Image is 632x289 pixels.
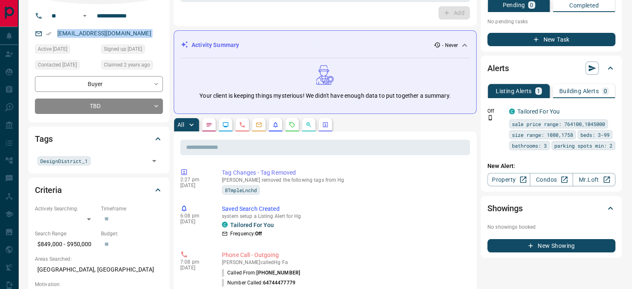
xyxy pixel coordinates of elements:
p: Called From: [222,269,300,277]
p: Areas Searched: [35,255,163,263]
button: Open [148,155,160,167]
p: Frequency: [230,230,262,237]
span: bathrooms: 3 [512,141,547,150]
a: Tailored For You [517,108,560,115]
svg: Push Notification Only [487,115,493,121]
p: $849,000 - $950,000 [35,237,97,251]
div: TBD [35,99,163,114]
div: Showings [487,198,615,218]
p: Saved Search Created [222,205,467,213]
p: All [177,122,184,128]
p: Timeframe: [101,205,163,212]
p: system setup a Listing Alert for Hg [222,213,467,219]
p: [DATE] [180,219,209,225]
p: Number Called: [222,279,295,287]
svg: Email Verified [46,31,52,37]
a: Condos [530,173,573,186]
p: Motivation: [35,281,163,288]
p: 2:27 pm [180,177,209,183]
button: New Showing [487,239,615,252]
div: condos.ca [222,222,228,227]
p: [DATE] [180,265,209,271]
p: 6:08 pm [180,213,209,219]
p: Off [487,107,504,115]
span: 8TmpleLnchd [225,186,257,194]
a: [EMAIL_ADDRESS][DOMAIN_NAME] [57,30,151,37]
div: Criteria [35,180,163,200]
span: Signed up [DATE] [104,45,142,53]
span: size range: 1080,1758 [512,131,573,139]
div: Mon Nov 14 2022 [35,60,97,72]
span: parking spots min: 2 [554,141,612,150]
strong: Off [255,231,262,237]
p: Tag Changes - Tag Removed [222,168,467,177]
div: Tags [35,129,163,149]
h2: Tags [35,132,52,146]
svg: Emails [256,121,262,128]
span: Active [DATE] [38,45,67,53]
p: New Alert: [487,162,615,170]
a: Tailored For You [230,222,274,228]
p: Building Alerts [559,88,599,94]
p: Search Range: [35,230,97,237]
p: Listing Alerts [496,88,532,94]
div: condos.ca [509,109,515,114]
div: Sun Nov 13 2022 [101,44,163,56]
p: 1 [537,88,540,94]
p: 7:08 pm [180,259,209,265]
svg: Agent Actions [322,121,329,128]
p: - Never [442,42,458,49]
p: [PERSON_NAME] called Hg Fa [222,259,467,265]
h2: Alerts [487,62,509,75]
svg: Calls [239,121,246,128]
svg: Requests [289,121,295,128]
h2: Showings [487,202,523,215]
p: 0 [530,2,533,8]
a: Property [487,173,530,186]
p: Pending [502,2,525,8]
p: [GEOGRAPHIC_DATA], [GEOGRAPHIC_DATA] [35,263,163,277]
div: Mon Nov 14 2022 [101,60,163,72]
p: Budget: [101,230,163,237]
p: Completed [569,2,599,8]
p: Your client is keeping things mysterious! We didn't have enough data to put together a summary. [199,91,450,100]
span: 64744477779 [263,280,295,286]
p: 0 [604,88,607,94]
div: Buyer [35,76,163,91]
button: Open [80,11,90,21]
span: Claimed 2 years ago [104,61,150,69]
p: Phone Call - Outgoing [222,251,467,259]
a: Mr.Loft [573,173,615,186]
svg: Notes [206,121,212,128]
p: No pending tasks [487,15,615,28]
span: sale price range: 764100,1045000 [512,120,605,128]
span: DesignDistrict_1 [40,157,88,165]
p: [DATE] [180,183,209,188]
span: beds: 3-99 [580,131,610,139]
p: [PERSON_NAME] removed the following tags from Hg [222,177,467,183]
div: Activity Summary- Never [181,37,470,53]
button: New Task [487,33,615,46]
span: [PHONE_NUMBER] [256,270,300,276]
svg: Opportunities [305,121,312,128]
span: Contacted [DATE] [38,61,77,69]
p: Actively Searching: [35,205,97,212]
p: Activity Summary [192,41,239,49]
svg: Listing Alerts [272,121,279,128]
div: Alerts [487,58,615,78]
svg: Lead Browsing Activity [222,121,229,128]
p: No showings booked [487,223,615,231]
div: Sun Nov 13 2022 [35,44,97,56]
h2: Criteria [35,183,62,197]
